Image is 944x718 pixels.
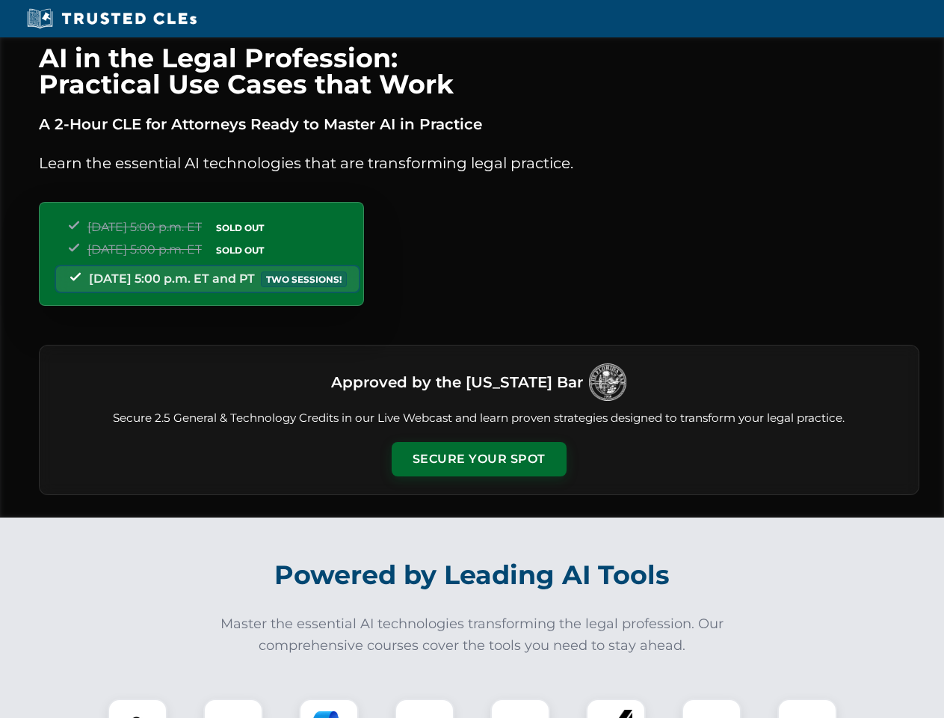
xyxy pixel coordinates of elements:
p: Secure 2.5 General & Technology Credits in our Live Webcast and learn proven strategies designed ... [58,410,901,427]
span: SOLD OUT [211,242,269,258]
p: Master the essential AI technologies transforming the legal profession. Our comprehensive courses... [211,613,734,657]
p: A 2-Hour CLE for Attorneys Ready to Master AI in Practice [39,112,919,136]
span: [DATE] 5:00 p.m. ET [87,242,202,257]
img: Trusted CLEs [22,7,201,30]
h1: AI in the Legal Profession: Practical Use Cases that Work [39,45,919,97]
button: Secure Your Spot [392,442,567,476]
p: Learn the essential AI technologies that are transforming legal practice. [39,151,919,175]
h2: Powered by Leading AI Tools [58,549,886,601]
span: SOLD OUT [211,220,269,236]
img: Logo [589,363,626,401]
h3: Approved by the [US_STATE] Bar [331,369,583,396]
span: [DATE] 5:00 p.m. ET [87,220,202,234]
